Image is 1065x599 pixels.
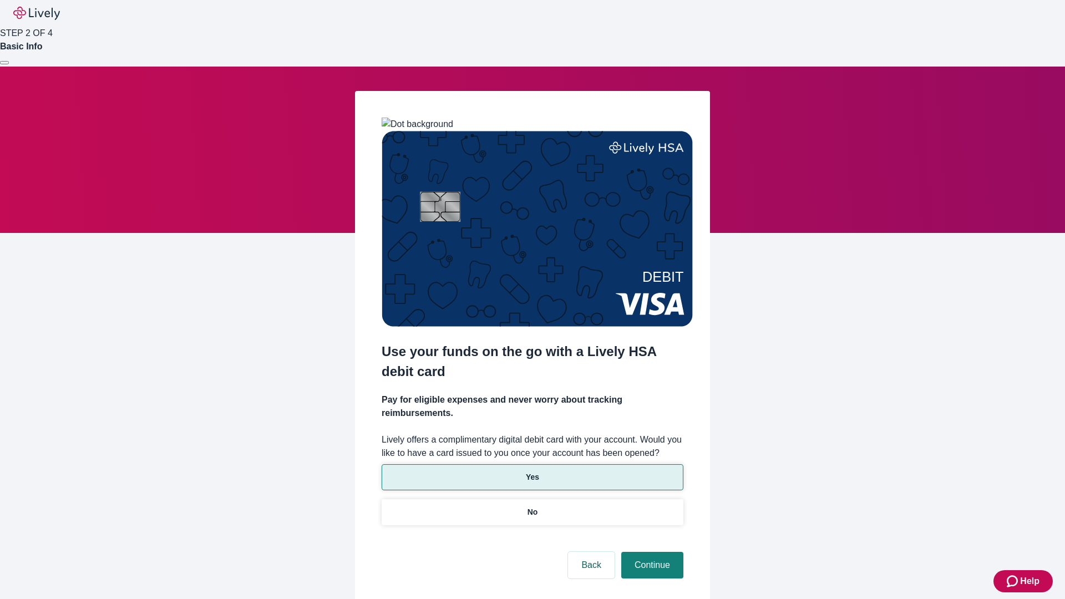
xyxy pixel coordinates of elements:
[382,118,453,131] img: Dot background
[1007,575,1020,588] svg: Zendesk support icon
[13,7,60,20] img: Lively
[1020,575,1039,588] span: Help
[382,464,683,490] button: Yes
[382,433,683,460] label: Lively offers a complimentary digital debit card with your account. Would you like to have a card...
[526,471,539,483] p: Yes
[568,552,615,578] button: Back
[621,552,683,578] button: Continue
[382,499,683,525] button: No
[382,342,683,382] h2: Use your funds on the go with a Lively HSA debit card
[528,506,538,518] p: No
[382,131,693,327] img: Debit card
[382,393,683,420] h4: Pay for eligible expenses and never worry about tracking reimbursements.
[993,570,1053,592] button: Zendesk support iconHelp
